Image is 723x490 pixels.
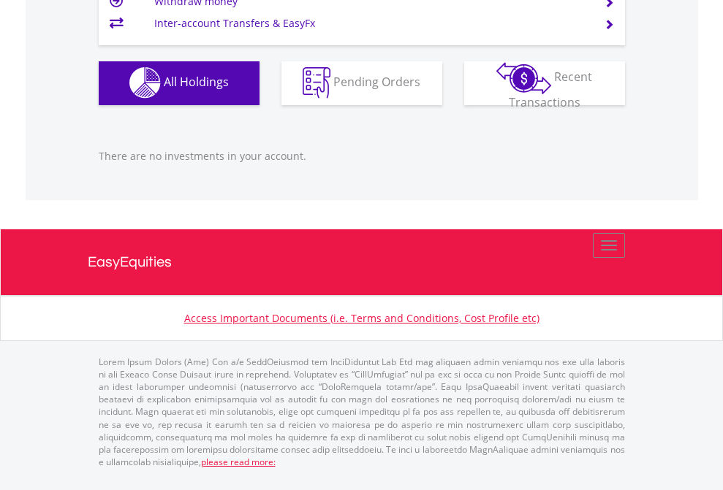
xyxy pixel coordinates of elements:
img: pending_instructions-wht.png [303,67,330,99]
img: holdings-wht.png [129,67,161,99]
p: Lorem Ipsum Dolors (Ame) Con a/e SeddOeiusmod tem InciDiduntut Lab Etd mag aliquaen admin veniamq... [99,356,625,468]
button: Pending Orders [281,61,442,105]
button: All Holdings [99,61,260,105]
p: There are no investments in your account. [99,149,625,164]
span: Pending Orders [333,74,420,90]
a: EasyEquities [88,229,636,295]
span: Recent Transactions [509,69,593,110]
img: transactions-zar-wht.png [496,62,551,94]
td: Inter-account Transfers & EasyFx [154,12,586,34]
button: Recent Transactions [464,61,625,105]
a: please read more: [201,456,276,468]
a: Access Important Documents (i.e. Terms and Conditions, Cost Profile etc) [184,311,540,325]
span: All Holdings [164,74,229,90]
